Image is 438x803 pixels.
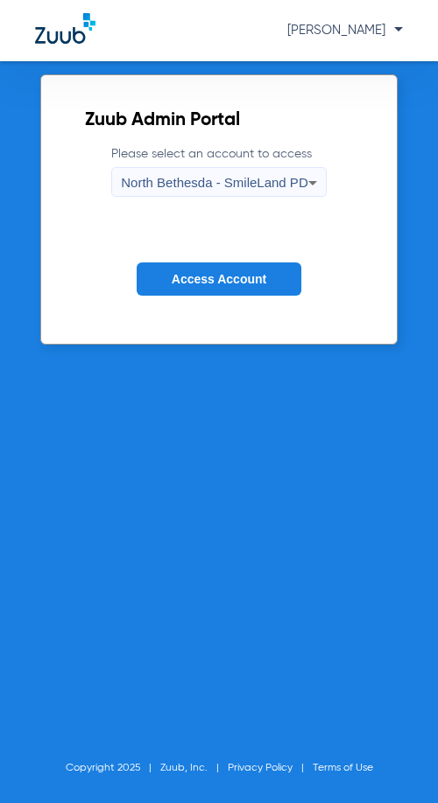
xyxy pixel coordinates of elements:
img: Zuub Logo [35,13,95,44]
span: Access Account [172,272,266,286]
button: Access Account [137,262,301,297]
span: [PERSON_NAME] [287,24,403,37]
span: North Bethesda - SmileLand PD [121,175,307,190]
li: Copyright 2025 [66,759,160,777]
li: Zuub, Inc. [160,759,228,777]
a: Privacy Policy [228,763,293,773]
a: Terms of Use [313,763,373,773]
h2: Zuub Admin Portal [85,112,352,129]
label: Please select an account to access [111,145,326,197]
